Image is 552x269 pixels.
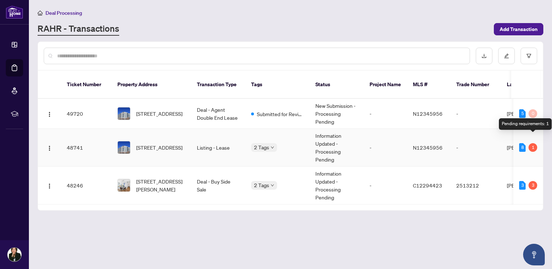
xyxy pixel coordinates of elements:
td: 2513212 [450,167,501,204]
button: Open asap [523,244,545,265]
td: 48741 [61,129,112,167]
th: Transaction Type [191,71,245,99]
span: down [271,184,274,187]
th: MLS # [407,71,450,99]
button: Add Transaction [494,23,543,35]
a: RAHR - Transactions [38,23,119,36]
td: Listing - Lease [191,129,245,167]
td: 48246 [61,167,112,204]
span: download [482,53,487,58]
th: Ticket Number [61,71,112,99]
span: Add Transaction [500,23,538,35]
div: 3 [529,181,537,190]
th: Trade Number [450,71,501,99]
span: 2 Tags [254,181,269,189]
td: 49720 [61,99,112,129]
th: Property Address [112,71,191,99]
span: edit [504,53,509,58]
td: Information Updated - Processing Pending [310,167,364,204]
img: thumbnail-img [118,141,130,154]
td: - [364,129,407,167]
div: 3 [519,181,526,190]
span: filter [526,53,531,58]
img: Logo [47,183,52,189]
span: [STREET_ADDRESS] [136,110,182,118]
span: Deal Processing [46,10,82,16]
span: N12345956 [413,110,443,117]
button: filter [521,48,537,64]
td: Deal - Agent Double End Lease [191,99,245,129]
td: Deal - Buy Side Sale [191,167,245,204]
span: C12294423 [413,182,442,189]
span: home [38,10,43,16]
button: Logo [44,180,55,191]
button: download [476,48,492,64]
td: - [364,167,407,204]
div: 5 [519,109,526,118]
span: down [271,146,274,149]
span: 2 Tags [254,143,269,151]
img: thumbnail-img [118,107,130,120]
button: Logo [44,108,55,119]
img: Logo [47,111,52,117]
td: Information Updated - Processing Pending [310,129,364,167]
img: thumbnail-img [118,179,130,191]
img: logo [6,5,23,19]
span: Submitted for Review [257,110,304,118]
td: New Submission - Processing Pending [310,99,364,129]
td: - [450,99,501,129]
th: Project Name [364,71,407,99]
span: [STREET_ADDRESS][PERSON_NAME] [136,177,185,193]
td: - [364,99,407,129]
div: Pending requirements: 1 [499,118,552,130]
div: 1 [529,143,537,152]
span: [STREET_ADDRESS] [136,144,182,151]
img: Logo [47,145,52,151]
span: N12345956 [413,144,443,151]
th: Tags [245,71,310,99]
div: 0 [529,109,537,118]
td: - [450,129,501,167]
img: Profile Icon [8,248,21,261]
div: 8 [519,143,526,152]
button: edit [498,48,515,64]
button: Logo [44,142,55,153]
th: Status [310,71,364,99]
